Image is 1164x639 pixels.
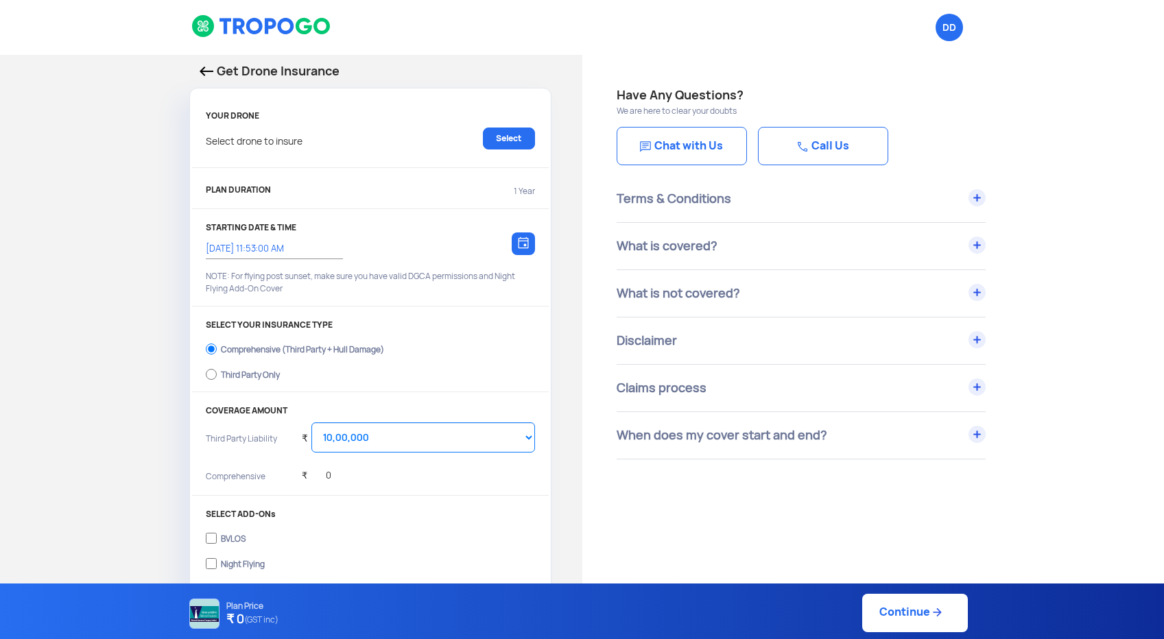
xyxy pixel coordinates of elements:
p: Plan Price [226,601,278,611]
p: Get Drone Insurance [200,62,541,81]
div: Disclaimer [617,317,986,364]
p: 1 Year [514,185,535,197]
p: YOUR DRONE [206,111,534,121]
p: STARTING DATE & TIME [206,223,534,232]
p: SELECT ADD-ONs [206,509,534,519]
div: Night Flying [221,559,265,565]
img: NATIONAL [189,599,219,629]
div: What is not covered? [617,270,986,317]
div: ₹ 0 [302,453,331,491]
img: Chat [640,141,651,152]
h4: Have Any Questions? [617,86,1130,105]
h4: ₹ 0 [226,611,278,629]
div: Comprehensive (Third Party + Hull Damage) [221,345,384,350]
div: When does my cover start and end? [617,412,986,459]
div: Terms & Conditions [617,176,986,222]
p: Third Party Liability [206,433,292,463]
img: logoHeader.svg [191,14,332,38]
img: Back [200,67,213,76]
a: Continue [862,594,968,632]
p: We are here to clear your doubts [617,105,1130,117]
span: DROGO DRONES PRIVATE LIMITED [936,14,963,41]
a: Select [483,128,535,149]
p: NOTE: For flying post sunset, make sure you have valid DGCA permissions and Night Flying Add-On C... [206,270,534,295]
span: (GST inc) [244,611,278,629]
div: What is covered? [617,223,986,269]
div: Third Party Only [221,370,280,376]
input: Comprehensive (Third Party + Hull Damage) [206,339,217,359]
img: ic_arrow_forward_blue.svg [930,605,944,619]
p: COVERAGE AMOUNT [206,406,534,415]
p: PLAN DURATION [206,185,271,197]
div: ₹ [302,415,308,453]
a: Call Us [758,127,888,165]
input: Third Party Only [206,365,217,384]
p: Select drone to insure [206,128,302,149]
p: Comprehensive [206,470,292,491]
input: Training / RPTO [206,579,217,599]
input: Night Flying [206,554,217,573]
div: Claims process [617,365,986,411]
a: Chat with Us [617,127,747,165]
p: SELECT YOUR INSURANCE TYPE [206,320,534,330]
div: BVLOS [221,534,246,540]
input: BVLOS [206,529,217,548]
img: calendar-icon [518,237,529,249]
img: Chat [797,141,808,152]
